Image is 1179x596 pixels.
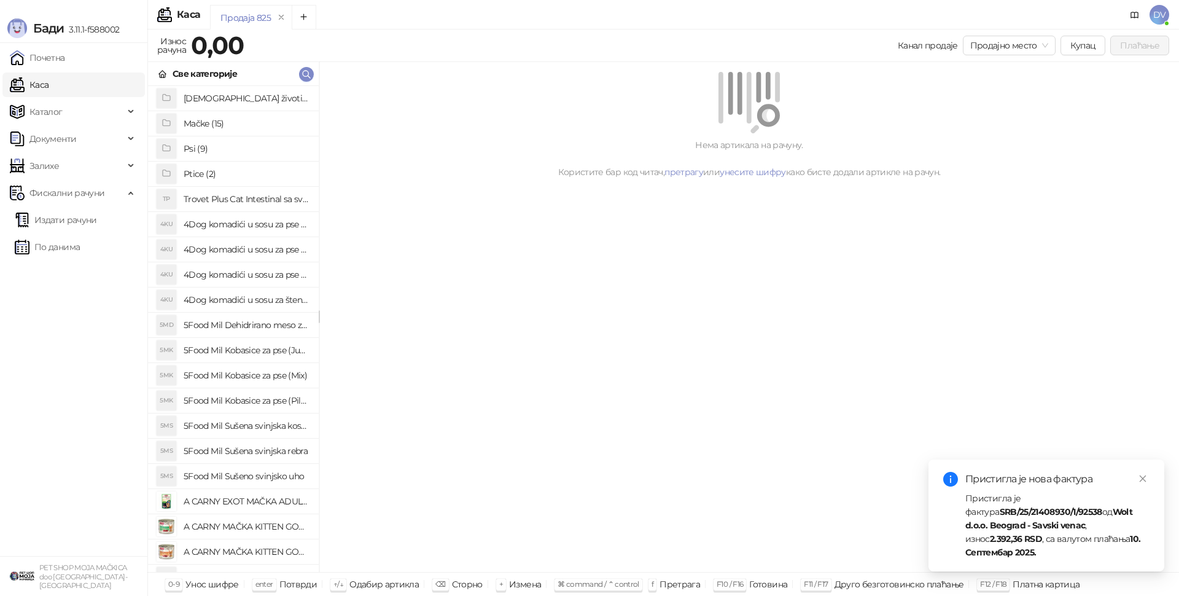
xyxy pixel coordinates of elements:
[333,579,343,589] span: ↑/↓
[157,315,176,335] div: 5MD
[155,33,189,58] div: Износ рачуна
[157,517,176,536] img: Slika
[157,441,176,461] div: 5MS
[184,240,309,259] h4: 4Dog komadići u sosu za pse sa piletinom (100g)
[184,542,309,562] h4: A CARNY MAČKA KITTEN GOVEDINA,TELETINA I PILETINA 200g
[1110,36,1169,55] button: Плаћање
[1150,5,1169,25] span: DV
[660,576,700,592] div: Претрага
[184,492,309,511] h4: A CARNY EXOT MAČKA ADULT NOJ 85g
[184,290,309,310] h4: 4Dog komadići u sosu za štence sa piletinom (100g)
[334,138,1164,179] div: Нема артикала на рачуну. Користите бар код читач, или како бисте додали артикле на рачун.
[965,492,1150,559] div: Пристигла је фактура од , износ , са валутом плаћања
[720,167,786,178] a: унесите шифру
[157,340,176,360] div: 5MK
[184,466,309,486] h4: 5Food Mil Sušeno svinjsko uho
[10,45,65,70] a: Почетна
[157,391,176,410] div: 5MK
[184,139,309,159] h4: Psi (9)
[33,21,64,36] span: Бади
[273,12,289,23] button: remove
[664,167,703,178] a: претрагу
[652,579,653,589] span: f
[157,214,176,234] div: 4KU
[29,127,76,151] span: Документи
[184,441,309,461] h4: 5Food Mil Sušena svinjska rebra
[943,472,958,487] span: info-circle
[29,100,63,124] span: Каталог
[185,576,239,592] div: Унос шифре
[10,73,49,97] a: Каса
[970,36,1048,55] span: Продајно место
[29,154,59,178] span: Залихе
[29,181,104,205] span: Фискални рачуни
[157,567,176,587] div: ABP
[173,67,237,80] div: Све категорије
[157,290,176,310] div: 4KU
[255,579,273,589] span: enter
[980,579,1006,589] span: F12 / F18
[184,517,309,536] h4: A CARNY MAČKA KITTEN GOVEDINA,PILETINA I ZEC 200g
[10,564,34,589] img: 64x64-companyLogo-9f44b8df-f022-41eb-b7d6-300ad218de09.png
[898,39,958,52] div: Канал продаје
[177,10,200,20] div: Каса
[220,11,271,25] div: Продаја 825
[1136,472,1150,485] a: Close
[15,208,97,232] a: Издати рачуни
[965,472,1150,487] div: Пристигла је нова фактура
[157,240,176,259] div: 4KU
[191,30,244,60] strong: 0,00
[157,492,176,511] img: Slika
[157,542,176,562] img: Slika
[157,466,176,486] div: 5MS
[184,315,309,335] h4: 5Food Mil Dehidrirano meso za pse
[990,533,1042,544] strong: 2.392,36 RSD
[499,579,503,589] span: +
[292,5,316,29] button: Add tab
[157,265,176,284] div: 4KU
[184,416,309,436] h4: 5Food Mil Sušena svinjska kost buta
[184,366,309,385] h4: 5Food Mil Kobasice za pse (Mix)
[279,576,317,592] div: Потврди
[157,189,176,209] div: TP
[1000,506,1102,517] strong: SRB/25/21408930/1/92538
[184,88,309,108] h4: [DEMOGRAPHIC_DATA] životinje (3)
[7,18,27,38] img: Logo
[184,340,309,360] h4: 5Food Mil Kobasice za pse (Junetina)
[184,391,309,410] h4: 5Food Mil Kobasice za pse (Piletina)
[157,366,176,385] div: 5MK
[184,164,309,184] h4: Ptice (2)
[184,189,309,209] h4: Trovet Plus Cat Intestinal sa svežom ribom (85g)
[1013,576,1080,592] div: Платна картица
[184,567,309,587] h4: ADIVA Biotic Powder (1 kesica)
[1138,474,1147,483] span: close
[558,579,639,589] span: ⌘ command / ⌃ control
[717,579,743,589] span: F10 / F16
[184,114,309,133] h4: Mačke (15)
[835,576,964,592] div: Друго безготовинско плаћање
[349,576,419,592] div: Одабир артикла
[452,576,483,592] div: Сторно
[1060,36,1106,55] button: Купац
[804,579,828,589] span: F11 / F17
[39,563,127,590] small: PET SHOP MOJA MAČKICA doo [GEOGRAPHIC_DATA]-[GEOGRAPHIC_DATA]
[64,24,119,35] span: 3.11.1-f588002
[184,265,309,284] h4: 4Dog komadići u sosu za pse sa piletinom i govedinom (4x100g)
[148,86,319,572] div: grid
[157,416,176,436] div: 5MS
[1125,5,1145,25] a: Документација
[184,214,309,234] h4: 4Dog komadići u sosu za pse sa govedinom (100g)
[435,579,445,589] span: ⌫
[15,235,80,259] a: По данима
[749,576,787,592] div: Готовина
[509,576,541,592] div: Измена
[168,579,179,589] span: 0-9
